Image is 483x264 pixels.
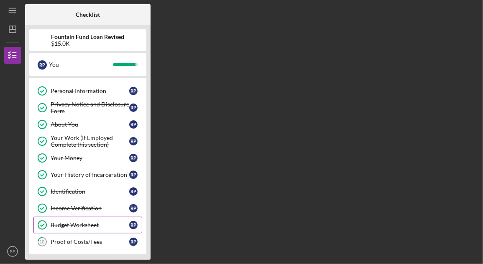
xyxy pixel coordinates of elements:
[38,60,47,70] div: R P
[33,133,142,150] a: Your Work (If Employed Complete this section)RP
[10,249,15,254] text: RP
[33,99,142,116] a: Privacy Notice and Disclosure FormRP
[51,135,129,148] div: Your Work (If Employed Complete this section)
[33,183,142,200] a: IdentificationRP
[129,87,138,95] div: R P
[49,57,113,72] div: You
[129,171,138,179] div: R P
[51,121,129,128] div: About You
[33,150,142,166] a: Your MoneyRP
[129,187,138,196] div: R P
[129,204,138,212] div: R P
[129,154,138,162] div: R P
[129,238,138,246] div: R P
[33,217,142,233] a: Budget WorksheetRP
[51,155,129,161] div: Your Money
[51,171,129,178] div: Your History of Incarceration
[51,40,125,47] div: $15.0K
[129,137,138,145] div: R P
[4,243,21,260] button: RP
[51,188,129,195] div: Identification
[33,233,142,250] a: 10Proof of Costs/FeesRP
[33,200,142,217] a: Income VerificationRP
[129,104,138,112] div: R P
[33,116,142,133] a: About YouRP
[51,238,129,245] div: Proof of Costs/Fees
[40,239,45,245] tspan: 10
[51,101,129,114] div: Privacy Notice and Disclosure Form
[33,166,142,183] a: Your History of IncarcerationRP
[51,88,129,94] div: Personal Information
[51,34,125,40] b: Fountain Fund Loan Revised
[51,222,129,228] div: Budget Worksheet
[33,83,142,99] a: Personal InformationRP
[129,221,138,229] div: R P
[129,120,138,129] div: R P
[76,11,100,18] b: Checklist
[51,205,129,212] div: Income Verification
